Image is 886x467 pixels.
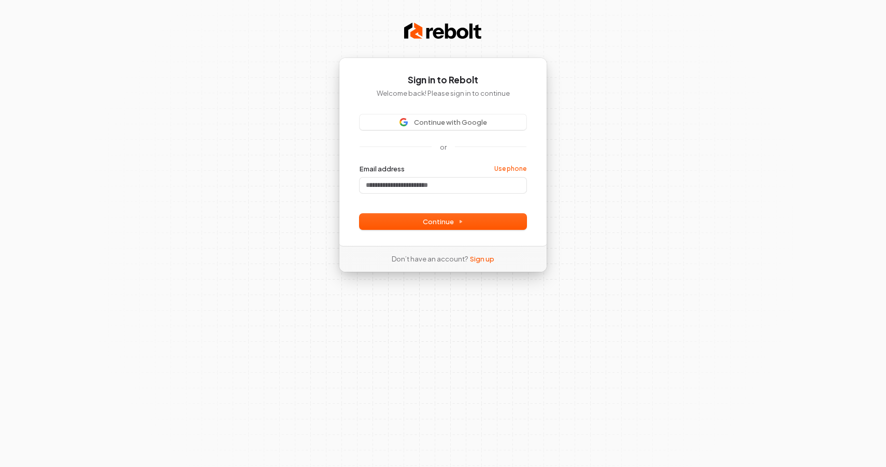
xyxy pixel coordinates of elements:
[440,142,447,152] p: or
[494,165,526,173] a: Use phone
[360,164,405,173] label: Email address
[360,74,526,86] h1: Sign in to Rebolt
[404,21,482,41] img: Rebolt Logo
[423,217,463,226] span: Continue
[360,114,526,130] button: Sign in with GoogleContinue with Google
[360,214,526,229] button: Continue
[392,254,468,264] span: Don’t have an account?
[470,254,494,264] a: Sign up
[360,89,526,98] p: Welcome back! Please sign in to continue
[414,118,487,127] span: Continue with Google
[399,118,408,126] img: Sign in with Google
